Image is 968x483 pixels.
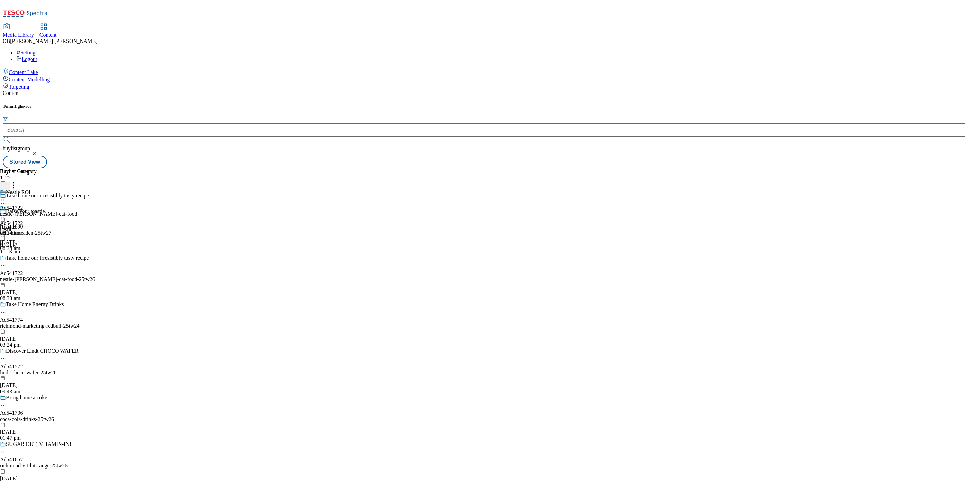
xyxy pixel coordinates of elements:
[39,24,57,38] a: Content
[3,156,47,168] button: Stored View
[6,441,71,447] div: SUGAR OUT, VITAMIN-IN!
[18,104,31,109] span: ghs-roi
[6,255,89,261] div: Take home our irresistibly tasty recipe
[3,145,30,151] span: buylistgroup
[9,84,29,90] span: Targeting
[6,395,47,401] div: Bring home a coke
[9,77,50,82] span: Content Modelling
[6,348,78,354] div: Discover Lindt CHOCO WAFER
[3,38,10,44] span: OB
[3,75,965,83] a: Content Modelling
[16,50,38,55] a: Settings
[9,69,38,75] span: Content Lake
[3,68,965,75] a: Content Lake
[6,189,30,195] div: Nestlé ROI
[39,32,57,38] span: Content
[3,104,965,109] h5: Tenant:
[3,24,34,38] a: Media Library
[16,56,37,62] a: Logout
[10,38,97,44] span: [PERSON_NAME] [PERSON_NAME]
[3,116,8,122] svg: Search Filters
[3,83,965,90] a: Targeting
[3,32,34,38] span: Media Library
[3,123,965,137] input: Search
[3,90,965,96] div: Content
[6,301,64,307] div: Take Home Energy Drinks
